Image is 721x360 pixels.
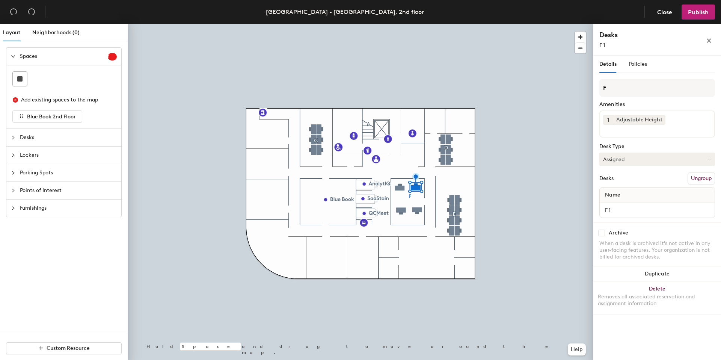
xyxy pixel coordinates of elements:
span: collapsed [11,206,15,210]
button: Help [568,343,586,355]
span: Details [599,61,617,67]
span: 1 [108,54,117,59]
div: Adjustable Height [613,115,665,125]
span: expanded [11,54,15,59]
button: Undo (⌘ + Z) [6,5,21,20]
div: When a desk is archived it's not active in any user-facing features. Your organization is not bil... [599,240,715,260]
span: Neighborhoods (0) [32,29,80,36]
span: F 1 [599,42,605,48]
span: Name [601,188,624,202]
button: DeleteRemoves all associated reservation and assignment information [593,281,721,315]
span: collapsed [11,153,15,157]
h4: Desks [599,30,682,40]
button: Close [651,5,679,20]
button: 1 [603,115,613,125]
div: Removes all associated reservation and assignment information [598,293,716,307]
div: Desk Type [599,144,715,150]
span: close-circle [13,97,18,103]
span: Layout [3,29,20,36]
span: close [706,38,712,43]
button: Assigned [599,153,715,166]
div: Add existing spaces to the map [21,96,110,104]
button: Duplicate [593,266,721,281]
span: undo [10,8,17,15]
button: Redo (⌘ + ⇧ + Z) [24,5,39,20]
span: Policies [629,61,647,67]
span: collapsed [11,188,15,193]
div: Desks [599,175,614,182]
sup: 1 [108,53,117,61]
button: Blue Book 2nd Floor [12,110,82,123]
span: Furnishings [20,200,117,217]
span: Points of Interest [20,182,117,199]
button: Custom Resource [6,342,122,354]
span: Parking Spots [20,164,117,182]
span: Publish [688,9,709,16]
input: Unnamed desk [601,205,713,215]
span: Lockers [20,147,117,164]
button: Publish [682,5,715,20]
span: Spaces [20,48,108,65]
div: Archive [609,230,628,236]
span: Close [657,9,672,16]
button: Ungroup [688,172,715,185]
span: Blue Book 2nd Floor [27,113,76,120]
span: collapsed [11,171,15,175]
div: [GEOGRAPHIC_DATA] - [GEOGRAPHIC_DATA], 2nd floor [266,7,424,17]
span: collapsed [11,135,15,140]
span: 1 [607,116,609,124]
span: Desks [20,129,117,146]
span: Custom Resource [47,345,90,351]
div: Amenities [599,101,715,107]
